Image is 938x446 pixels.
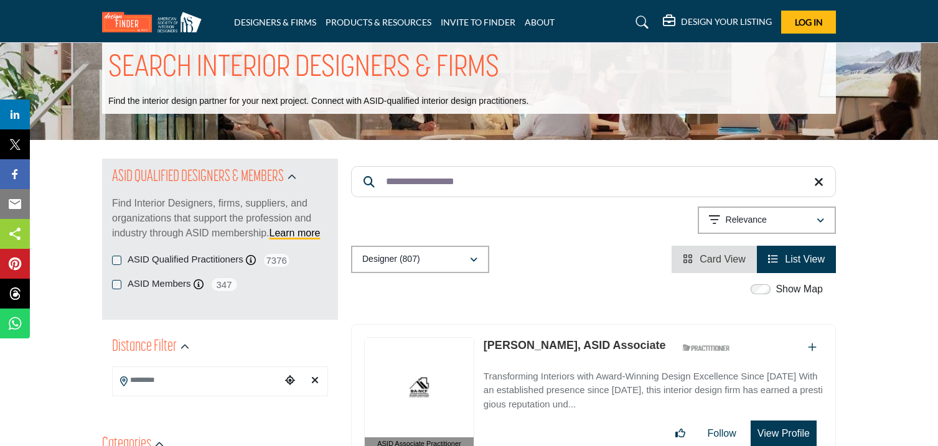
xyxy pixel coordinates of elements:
input: Search Location [113,368,281,393]
span: 347 [210,277,238,292]
img: Brandi Catalanotte, ASID Associate [365,338,474,437]
a: View Card [683,254,746,264]
div: DESIGN YOUR LISTING [663,15,772,30]
p: Designer (807) [362,253,420,266]
button: Relevance [698,207,836,234]
a: Search [624,12,657,32]
h5: DESIGN YOUR LISTING [681,16,772,27]
a: PRODUCTS & RESOURCES [326,17,431,27]
h2: ASID QUALIFIED DESIGNERS & MEMBERS [112,166,284,188]
button: Designer (807) [351,246,489,273]
h2: Distance Filter [112,336,177,358]
p: Relevance [726,214,767,226]
label: Show Map [776,282,823,297]
label: ASID Qualified Practitioners [128,253,243,267]
button: Like listing [667,421,693,446]
span: 7376 [263,253,291,268]
label: ASID Members [128,277,191,291]
span: Card View [700,254,746,264]
input: Search Keyword [351,166,836,197]
div: Clear search location [306,368,324,394]
p: Find the interior design partner for your next project. Connect with ASID-qualified interior desi... [108,95,528,108]
img: ASID Qualified Practitioners Badge Icon [678,340,734,356]
li: List View [757,246,836,273]
input: ASID Qualified Practitioners checkbox [112,256,121,265]
input: ASID Members checkbox [112,280,121,289]
li: Card View [672,246,757,273]
span: List View [785,254,825,264]
h1: SEARCH INTERIOR DESIGNERS & FIRMS [108,49,499,88]
a: Learn more [270,228,321,238]
p: Find Interior Designers, firms, suppliers, and organizations that support the profession and indu... [112,196,328,241]
a: Add To List [808,342,817,353]
p: Brandi Catalanotte, ASID Associate [484,337,666,354]
a: View List [768,254,825,264]
p: Transforming Interiors with Award-Winning Design Excellence Since [DATE] With an established pres... [484,369,823,412]
a: INVITE TO FINDER [441,17,515,27]
a: Transforming Interiors with Award-Winning Design Excellence Since [DATE] With an established pres... [484,362,823,412]
div: Choose your current location [281,368,299,394]
a: [PERSON_NAME], ASID Associate [484,339,666,351]
a: DESIGNERS & FIRMS [234,17,316,27]
img: Site Logo [102,12,208,32]
a: ABOUT [525,17,555,27]
span: Log In [795,17,823,27]
button: Log In [781,11,836,34]
button: Follow [700,421,744,446]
